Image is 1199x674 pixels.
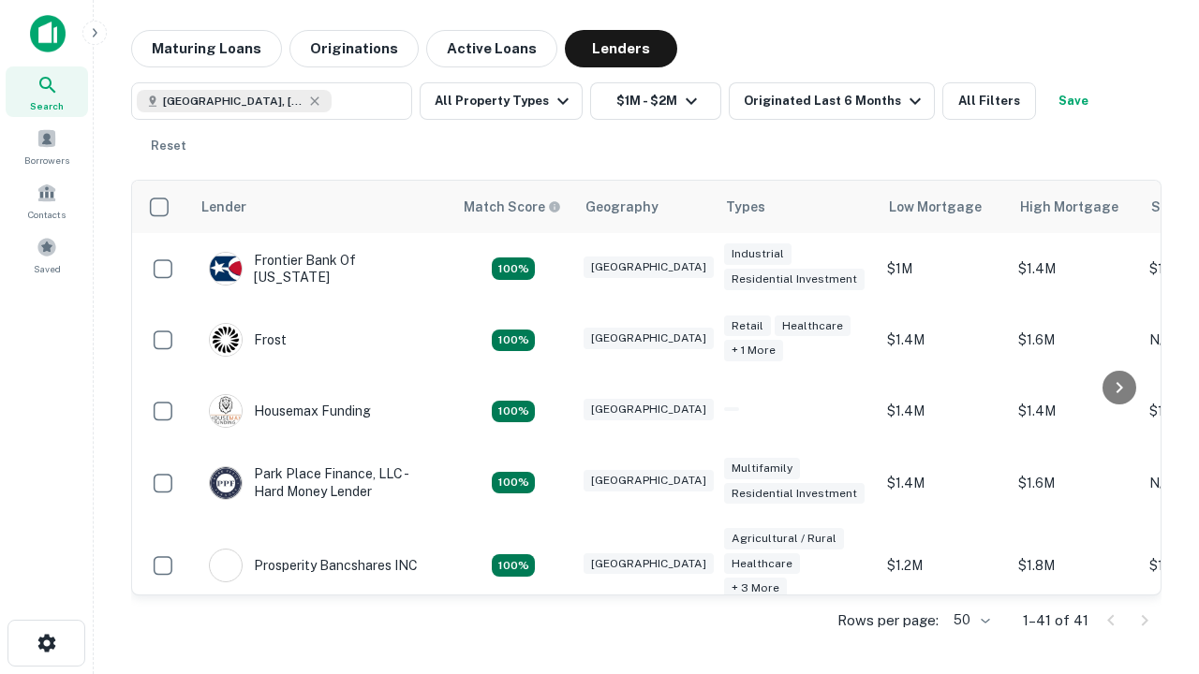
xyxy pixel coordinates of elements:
th: Types [715,181,878,233]
div: Lender [201,196,246,218]
td: $1.4M [878,375,1009,447]
button: Lenders [565,30,677,67]
span: [GEOGRAPHIC_DATA], [GEOGRAPHIC_DATA], [GEOGRAPHIC_DATA] [163,93,303,110]
td: $1.4M [878,447,1009,518]
div: [GEOGRAPHIC_DATA] [584,553,714,575]
div: 50 [946,607,993,634]
button: All Filters [942,82,1036,120]
td: $1.6M [1009,304,1140,375]
button: Reset [139,127,199,165]
td: $1.8M [1009,519,1140,613]
span: Contacts [28,207,66,222]
div: Low Mortgage [889,196,982,218]
div: Multifamily [724,458,800,479]
div: Prosperity Bancshares INC [209,549,418,582]
td: $1.6M [1009,447,1140,518]
div: [GEOGRAPHIC_DATA] [584,399,714,420]
button: Save your search to get updates of matches that match your search criteria. [1044,82,1103,120]
p: 1–41 of 41 [1023,609,1088,632]
img: picture [210,253,242,285]
div: Residential Investment [724,269,865,290]
div: Geography [585,196,659,218]
td: $1M [878,233,1009,304]
a: Saved [6,229,88,280]
img: picture [210,549,242,581]
th: Lender [190,181,452,233]
th: Capitalize uses an advanced AI algorithm to match your search with the best lender. The match sco... [452,181,574,233]
th: Low Mortgage [878,181,1009,233]
td: $1.2M [878,519,1009,613]
div: Capitalize uses an advanced AI algorithm to match your search with the best lender. The match sco... [464,197,561,217]
div: Residential Investment [724,483,865,505]
div: [GEOGRAPHIC_DATA] [584,470,714,491]
td: $1.4M [878,304,1009,375]
div: + 1 more [724,340,783,361]
div: Matching Properties: 4, hasApolloMatch: undefined [492,401,535,423]
div: Healthcare [724,553,800,575]
div: Park Place Finance, LLC - Hard Money Lender [209,465,434,499]
button: Maturing Loans [131,30,282,67]
div: Frontier Bank Of [US_STATE] [209,252,434,286]
img: picture [210,395,242,427]
div: High Mortgage [1020,196,1118,218]
button: Originated Last 6 Months [729,82,935,120]
img: picture [210,467,242,499]
div: [GEOGRAPHIC_DATA] [584,256,714,278]
div: Matching Properties: 4, hasApolloMatch: undefined [492,472,535,494]
a: Search [6,66,88,117]
span: Borrowers [24,153,69,168]
div: + 3 more [724,578,787,599]
img: picture [210,324,242,356]
button: Originations [289,30,419,67]
span: Saved [34,261,61,276]
a: Contacts [6,175,88,226]
p: Rows per page: [837,609,939,632]
th: Geography [574,181,715,233]
iframe: Chat Widget [1105,524,1199,614]
div: Originated Last 6 Months [744,90,926,112]
div: Healthcare [775,315,851,337]
div: Matching Properties: 7, hasApolloMatch: undefined [492,554,535,577]
div: Frost [209,323,287,357]
button: All Property Types [420,82,583,120]
h6: Match Score [464,197,557,217]
div: Types [726,196,765,218]
th: High Mortgage [1009,181,1140,233]
div: Agricultural / Rural [724,528,844,549]
div: Industrial [724,243,792,265]
button: $1M - $2M [590,82,721,120]
button: Active Loans [426,30,557,67]
div: Matching Properties: 4, hasApolloMatch: undefined [492,257,535,280]
td: $1.4M [1009,375,1140,447]
a: Borrowers [6,121,88,171]
div: [GEOGRAPHIC_DATA] [584,328,714,349]
div: Housemax Funding [209,394,371,428]
td: $1.4M [1009,233,1140,304]
div: Matching Properties: 4, hasApolloMatch: undefined [492,330,535,352]
div: Retail [724,315,771,337]
span: Search [30,98,64,113]
img: capitalize-icon.png [30,15,66,52]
